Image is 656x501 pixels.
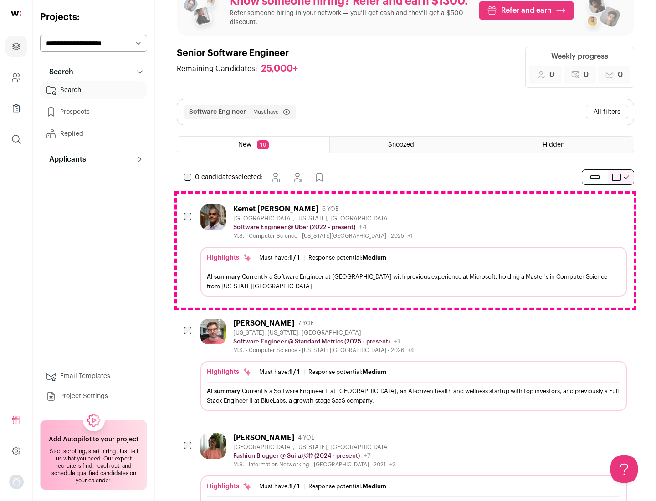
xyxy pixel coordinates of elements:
[289,483,300,489] span: 1 / 1
[330,137,482,153] a: Snoozed
[308,254,386,261] div: Response potential:
[40,125,147,143] a: Replied
[207,368,252,377] div: Highlights
[257,140,269,149] span: 10
[40,150,147,169] button: Applicants
[207,272,620,291] div: Currently a Software Engineer at [GEOGRAPHIC_DATA] with previous experience at Microsoft, holding...
[46,448,141,484] div: Stop scrolling, start hiring. Just tell us what you need. Our expert recruiters find, reach out, ...
[9,475,24,489] img: nopic.png
[388,142,414,148] span: Snoozed
[298,320,314,327] span: 7 YOE
[233,433,294,442] div: [PERSON_NAME]
[40,367,147,385] a: Email Templates
[259,368,386,376] ul: |
[610,455,638,483] iframe: Help Scout Beacon - Open
[11,11,21,16] img: wellfound-shorthand-0d5821cbd27db2630d0214b213865d53afaa358527fdda9d0ea32b1df1b89c2c.svg
[233,224,355,231] p: Software Engineer @ Uber (2022 - present)
[479,1,574,20] a: Refer and earn
[230,9,471,27] p: Refer someone hiring in your network — you’ll get cash and they’ll get a $500 discount.
[363,483,386,489] span: Medium
[549,69,554,80] span: 0
[49,435,138,444] h2: Add Autopilot to your project
[259,254,300,261] div: Must have:
[233,232,413,240] div: M.S. - Computer Science - [US_STATE][GEOGRAPHIC_DATA] - 2025
[44,154,86,165] p: Applicants
[40,63,147,81] button: Search
[5,36,27,57] a: Projects
[238,142,251,148] span: New
[298,434,314,441] span: 4 YOE
[233,329,414,337] div: [US_STATE], [US_STATE], [GEOGRAPHIC_DATA]
[310,168,328,186] button: Add to Prospects
[207,386,620,405] div: Currently a Software Engineer II at [GEOGRAPHIC_DATA], an AI-driven health and wellness startup w...
[618,69,623,80] span: 0
[200,319,226,344] img: 0fb184815f518ed3bcaf4f46c87e3bafcb34ea1ec747045ab451f3ffb05d485a
[200,319,627,411] a: [PERSON_NAME] 7 YOE [US_STATE], [US_STATE], [GEOGRAPHIC_DATA] Software Engineer @ Standard Metric...
[584,69,589,80] span: 0
[200,433,226,459] img: 322c244f3187aa81024ea13e08450523775794405435f85740c15dbe0cd0baab.jpg
[207,274,242,280] span: AI summary:
[44,66,73,77] p: Search
[207,388,242,394] span: AI summary:
[266,168,285,186] button: Snooze
[259,254,386,261] ul: |
[308,368,386,376] div: Response potential:
[359,224,367,230] span: +4
[9,475,24,489] button: Open dropdown
[233,215,413,222] div: [GEOGRAPHIC_DATA], [US_STATE], [GEOGRAPHIC_DATA]
[207,253,252,262] div: Highlights
[233,444,395,451] div: [GEOGRAPHIC_DATA], [US_STATE], [GEOGRAPHIC_DATA]
[177,47,307,60] h1: Senior Software Engineer
[5,66,27,88] a: Company and ATS Settings
[289,369,300,375] span: 1 / 1
[233,461,395,468] div: M.S. - Information Networking - [GEOGRAPHIC_DATA] - 2021
[233,452,360,460] p: Fashion Blogger @ Suila水啦 (2024 - present)
[308,483,386,490] div: Response potential:
[259,483,386,490] ul: |
[586,105,628,119] button: All filters
[261,63,298,75] div: 25,000+
[40,387,147,405] a: Project Settings
[233,204,318,214] div: Kemet [PERSON_NAME]
[408,348,414,353] span: +4
[253,108,279,116] span: Must have
[408,233,413,239] span: +1
[482,137,634,153] a: Hidden
[40,11,147,24] h2: Projects:
[551,51,608,62] div: Weekly progress
[207,482,252,491] div: Highlights
[195,174,235,180] span: 0 candidates
[543,142,564,148] span: Hidden
[259,368,300,376] div: Must have:
[189,107,246,117] button: Software Engineer
[322,205,338,213] span: 6 YOE
[233,347,414,354] div: M.S. - Computer Science - [US_STATE][GEOGRAPHIC_DATA] - 2026
[200,204,226,230] img: 1d26598260d5d9f7a69202d59cf331847448e6cffe37083edaed4f8fc8795bfe
[259,483,300,490] div: Must have:
[40,420,147,490] a: Add Autopilot to your project Stop scrolling, start hiring. Just tell us what you need. Our exper...
[233,319,294,328] div: [PERSON_NAME]
[289,255,300,261] span: 1 / 1
[288,168,307,186] button: Hide
[363,255,386,261] span: Medium
[40,81,147,99] a: Search
[5,97,27,119] a: Company Lists
[394,338,401,345] span: +7
[363,369,386,375] span: Medium
[364,453,371,459] span: +7
[195,173,263,182] span: selected:
[200,204,627,297] a: Kemet [PERSON_NAME] 6 YOE [GEOGRAPHIC_DATA], [US_STATE], [GEOGRAPHIC_DATA] Software Engineer @ Ub...
[389,462,395,467] span: +2
[177,63,257,74] span: Remaining Candidates:
[40,103,147,121] a: Prospects
[233,338,390,345] p: Software Engineer @ Standard Metrics (2025 - present)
